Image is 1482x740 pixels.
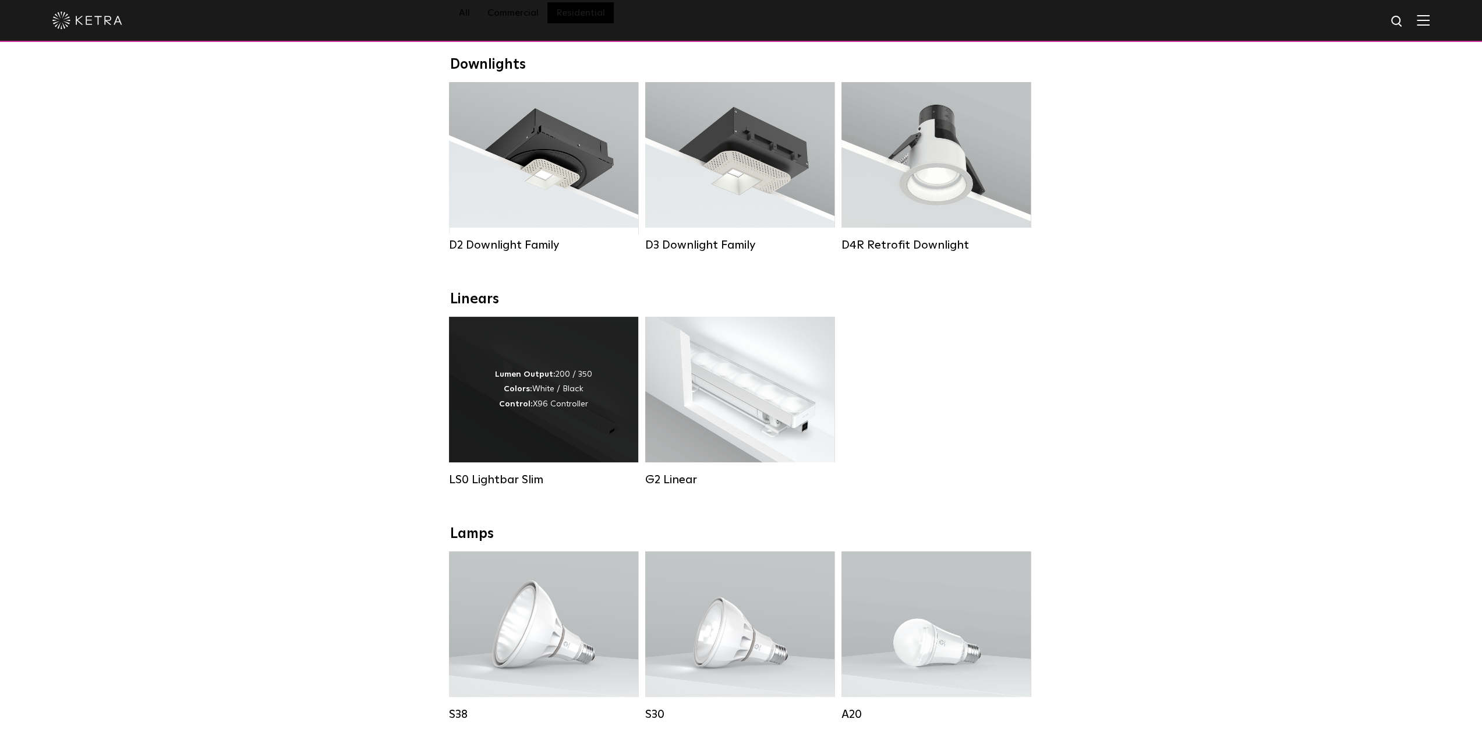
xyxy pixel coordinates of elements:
[504,385,532,393] strong: Colors:
[841,551,1031,721] a: A20 Lumen Output:600 / 800Colors:White / BlackBase Type:E26 Edison Base / GU24Beam Angles:Omni-Di...
[450,56,1032,73] div: Downlights
[1417,15,1430,26] img: Hamburger%20Nav.svg
[499,400,533,408] strong: Control:
[52,12,122,29] img: ketra-logo-2019-white
[1390,15,1405,29] img: search icon
[645,238,834,252] div: D3 Downlight Family
[449,551,638,721] a: S38 Lumen Output:1100Colors:White / BlackBase Type:E26 Edison Base / GU24Beam Angles:10° / 25° / ...
[449,707,638,721] div: S38
[495,367,592,412] div: 200 / 350 White / Black X96 Controller
[841,707,1031,721] div: A20
[645,82,834,252] a: D3 Downlight Family Lumen Output:700 / 900 / 1100Colors:White / Black / Silver / Bronze / Paintab...
[450,291,1032,308] div: Linears
[841,238,1031,252] div: D4R Retrofit Downlight
[449,473,638,487] div: LS0 Lightbar Slim
[449,317,638,487] a: LS0 Lightbar Slim Lumen Output:200 / 350Colors:White / BlackControl:X96 Controller
[449,238,638,252] div: D2 Downlight Family
[645,551,834,721] a: S30 Lumen Output:1100Colors:White / BlackBase Type:E26 Edison Base / GU24Beam Angles:15° / 25° / ...
[841,82,1031,252] a: D4R Retrofit Downlight Lumen Output:800Colors:White / BlackBeam Angles:15° / 25° / 40° / 60°Watta...
[495,370,556,378] strong: Lumen Output:
[645,707,834,721] div: S30
[645,317,834,487] a: G2 Linear Lumen Output:400 / 700 / 1000Colors:WhiteBeam Angles:Flood / [GEOGRAPHIC_DATA] / Narrow...
[645,473,834,487] div: G2 Linear
[449,82,638,252] a: D2 Downlight Family Lumen Output:1200Colors:White / Black / Gloss Black / Silver / Bronze / Silve...
[450,526,1032,543] div: Lamps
